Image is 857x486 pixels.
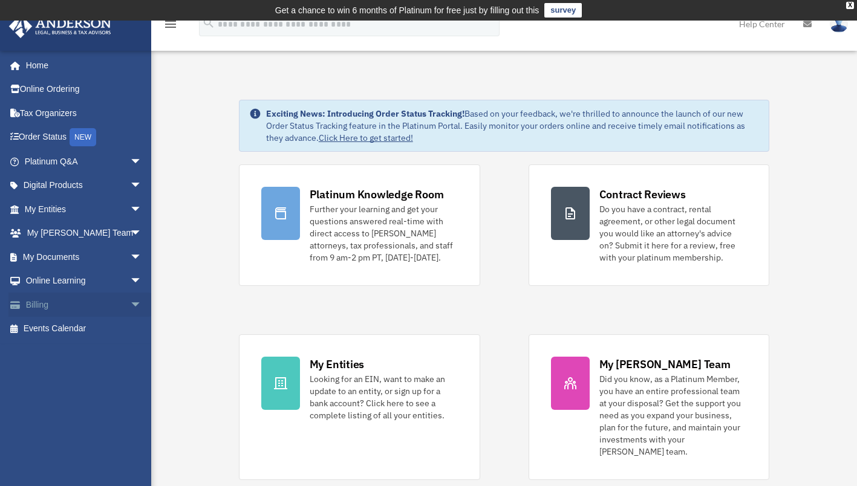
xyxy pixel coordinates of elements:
a: Platinum Knowledge Room Further your learning and get your questions answered real-time with dire... [239,164,480,286]
a: My [PERSON_NAME] Team Did you know, as a Platinum Member, you have an entire professional team at... [529,334,770,480]
a: My Documentsarrow_drop_down [8,245,160,269]
div: Further your learning and get your questions answered real-time with direct access to [PERSON_NAM... [310,203,458,264]
span: arrow_drop_down [130,173,154,198]
div: My Entities [310,357,364,372]
span: arrow_drop_down [130,245,154,270]
div: My [PERSON_NAME] Team [599,357,731,372]
div: NEW [70,128,96,146]
a: Events Calendar [8,317,160,341]
img: User Pic [830,15,848,33]
img: Anderson Advisors Platinum Portal [5,15,115,38]
div: Based on your feedback, we're thrilled to announce the launch of our new Order Status Tracking fe... [266,108,760,144]
a: Digital Productsarrow_drop_down [8,173,160,198]
span: arrow_drop_down [130,269,154,294]
i: search [202,16,215,30]
a: Tax Organizers [8,101,160,125]
a: Platinum Q&Aarrow_drop_down [8,149,160,173]
a: My [PERSON_NAME] Teamarrow_drop_down [8,221,160,245]
div: Did you know, as a Platinum Member, you have an entire professional team at your disposal? Get th... [599,373,748,458]
span: arrow_drop_down [130,149,154,174]
strong: Exciting News: Introducing Order Status Tracking! [266,108,464,119]
a: Click Here to get started! [319,132,413,143]
a: Online Learningarrow_drop_down [8,269,160,293]
div: Contract Reviews [599,187,686,202]
a: My Entities Looking for an EIN, want to make an update to an entity, or sign up for a bank accoun... [239,334,480,480]
a: menu [163,21,178,31]
div: Do you have a contract, rental agreement, or other legal document you would like an attorney's ad... [599,203,748,264]
i: menu [163,17,178,31]
a: Billingarrow_drop_down [8,293,160,317]
a: My Entitiesarrow_drop_down [8,197,160,221]
span: arrow_drop_down [130,197,154,222]
span: arrow_drop_down [130,293,154,317]
a: survey [544,3,582,18]
div: Looking for an EIN, want to make an update to an entity, or sign up for a bank account? Click her... [310,373,458,421]
a: Contract Reviews Do you have a contract, rental agreement, or other legal document you would like... [529,164,770,286]
div: Platinum Knowledge Room [310,187,444,202]
a: Order StatusNEW [8,125,160,150]
span: arrow_drop_down [130,221,154,246]
div: close [846,2,854,9]
a: Online Ordering [8,77,160,102]
a: Home [8,53,154,77]
div: Get a chance to win 6 months of Platinum for free just by filling out this [275,3,539,18]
